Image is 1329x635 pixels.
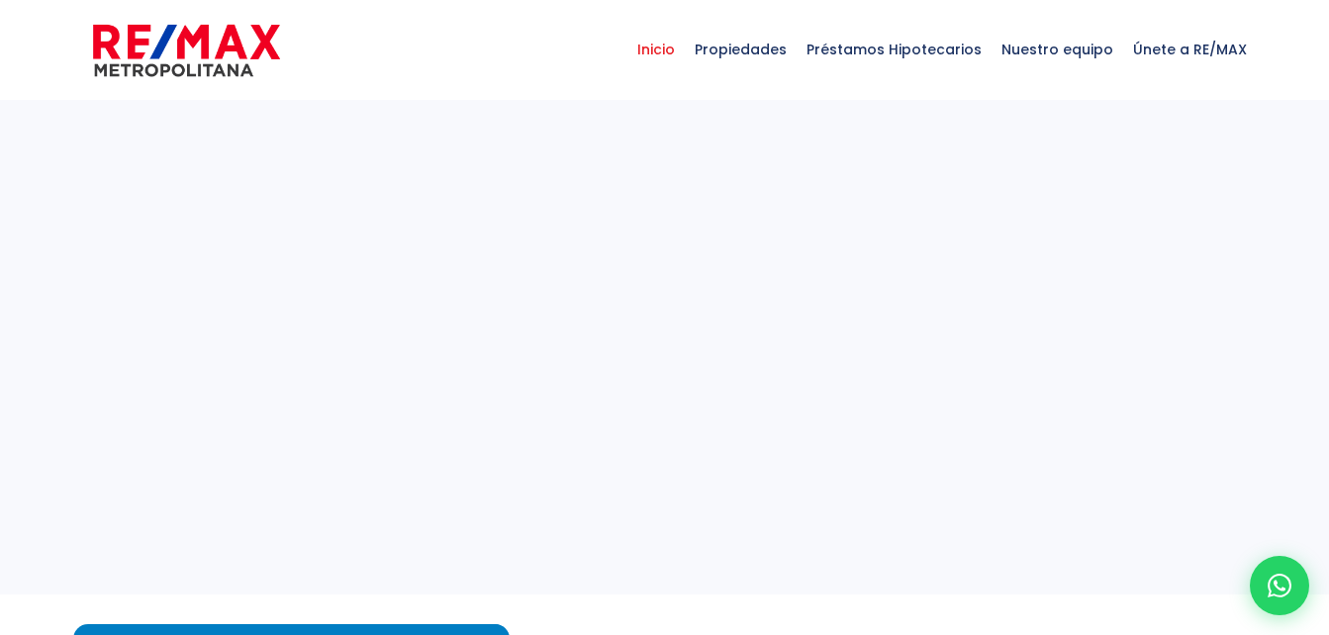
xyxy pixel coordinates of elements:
span: Nuestro equipo [992,20,1123,79]
span: Inicio [627,20,685,79]
span: Préstamos Hipotecarios [797,20,992,79]
span: Propiedades [685,20,797,79]
img: remax-metropolitana-logo [93,21,280,80]
span: Únete a RE/MAX [1123,20,1257,79]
